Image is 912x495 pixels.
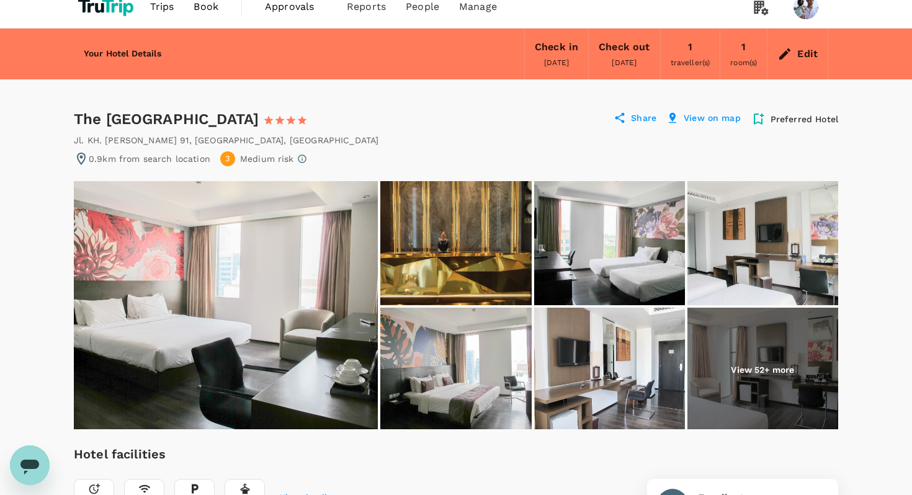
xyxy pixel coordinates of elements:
div: 1 [741,38,746,56]
img: Lobby [380,181,531,305]
div: The [GEOGRAPHIC_DATA] [74,109,319,129]
iframe: Button to launch messaging window [10,445,50,485]
p: 0.9km from search location [89,153,210,165]
p: Preferred Hotel [771,113,838,125]
div: Check in [535,38,578,56]
p: View 52+ more [731,363,794,376]
p: Share [631,112,656,127]
img: Primary image [74,181,378,429]
h6: Hotel facilities [74,444,331,464]
img: Room [380,308,531,432]
span: traveller(s) [671,58,710,67]
div: Edit [797,45,818,63]
img: Room [534,308,685,432]
span: 3 [225,153,230,165]
p: Medium risk [240,153,294,165]
img: Room [687,181,838,305]
img: Room [534,181,685,305]
div: 1 [688,38,692,56]
div: Jl. KH. [PERSON_NAME] 91 , [GEOGRAPHIC_DATA] , [GEOGRAPHIC_DATA] [74,134,378,146]
img: Room [687,308,838,432]
p: View on map [684,112,741,127]
h6: Your Hotel Details [84,47,161,61]
div: Check out [599,38,650,56]
span: room(s) [730,58,757,67]
span: [DATE] [612,58,637,67]
span: [DATE] [544,58,569,67]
